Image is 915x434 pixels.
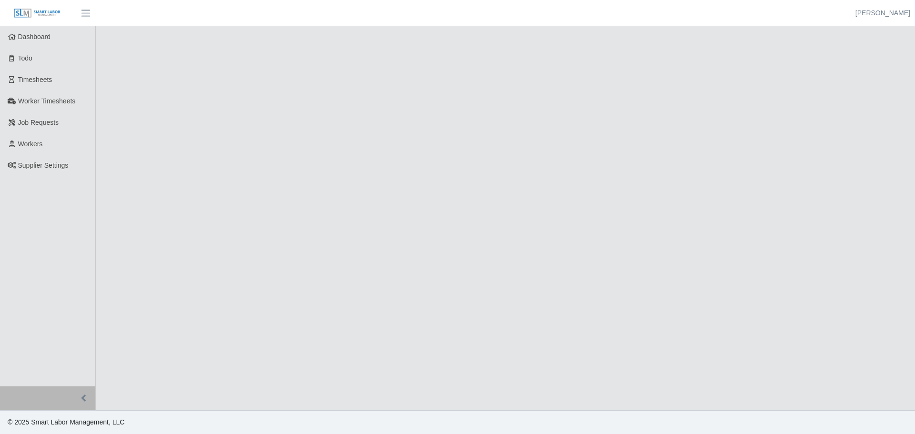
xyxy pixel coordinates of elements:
[8,418,124,426] span: © 2025 Smart Labor Management, LLC
[18,140,43,148] span: Workers
[18,76,52,83] span: Timesheets
[13,8,61,19] img: SLM Logo
[18,33,51,40] span: Dashboard
[18,119,59,126] span: Job Requests
[18,54,32,62] span: Todo
[855,8,910,18] a: [PERSON_NAME]
[18,97,75,105] span: Worker Timesheets
[18,161,69,169] span: Supplier Settings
